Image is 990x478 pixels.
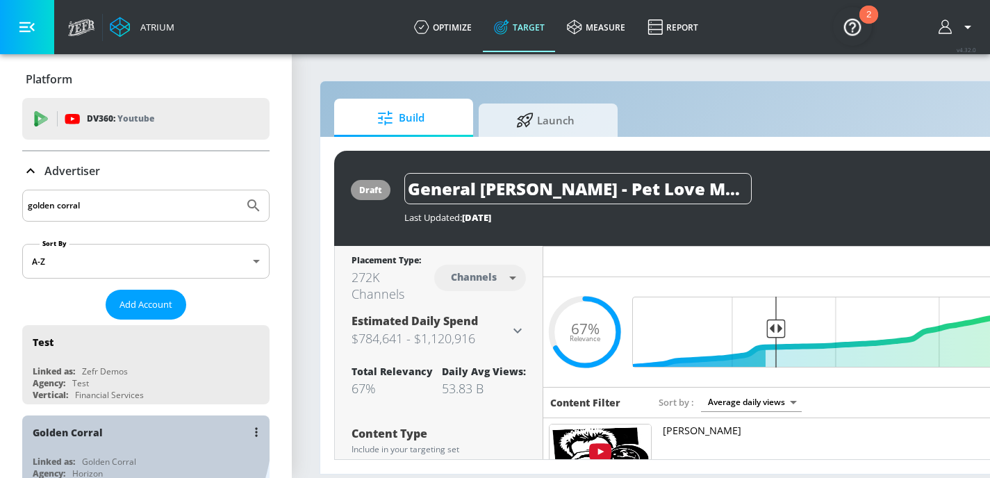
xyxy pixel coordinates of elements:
[33,377,65,389] div: Agency:
[106,290,186,320] button: Add Account
[571,321,600,336] span: 67%
[75,389,144,401] div: Financial Services
[348,101,454,135] span: Build
[550,396,620,409] h6: Content Filter
[483,2,556,52] a: Target
[28,197,238,215] input: Search by name
[33,389,68,401] div: Vertical:
[866,15,871,33] div: 2
[72,377,89,389] div: Test
[22,244,270,279] div: A-Z
[352,254,434,269] div: Placement Type:
[352,365,433,378] div: Total Relevancy
[117,111,154,126] p: Youtube
[44,163,100,179] p: Advertiser
[82,456,136,468] div: Golden Corral
[442,365,526,378] div: Daily Avg Views:
[462,211,491,224] span: [DATE]
[352,313,478,329] span: Estimated Daily Spend
[40,239,69,248] label: Sort By
[403,2,483,52] a: optimize
[701,393,802,411] div: Average daily views
[352,445,526,454] div: Include in your targeting set
[352,329,509,348] h3: $784,641 - $1,120,916
[636,2,709,52] a: Report
[444,271,504,283] div: Channels
[33,365,75,377] div: Linked as:
[22,325,270,404] div: TestLinked as:Zefr DemosAgency:TestVertical:Financial Services
[556,2,636,52] a: measure
[352,380,433,397] div: 67%
[359,184,382,196] div: draft
[26,72,72,87] p: Platform
[659,396,694,409] span: Sort by
[22,98,270,140] div: DV360: Youtube
[82,365,128,377] div: Zefr Demos
[33,456,75,468] div: Linked as:
[135,21,174,33] div: Atrium
[33,426,103,439] div: Golden Corral
[87,111,154,126] p: DV360:
[110,17,174,38] a: Atrium
[957,46,976,53] span: v 4.32.0
[442,380,526,397] div: 53.83 B
[22,60,270,99] div: Platform
[493,104,598,137] span: Launch
[33,336,53,349] div: Test
[119,297,172,313] span: Add Account
[570,336,600,343] span: Relevance
[22,151,270,190] div: Advertiser
[238,190,269,221] button: Submit Search
[352,428,526,439] div: Content Type
[352,269,434,302] div: 272K Channels
[352,313,526,348] div: Estimated Daily Spend$784,641 - $1,120,916
[833,7,872,46] button: Open Resource Center, 2 new notifications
